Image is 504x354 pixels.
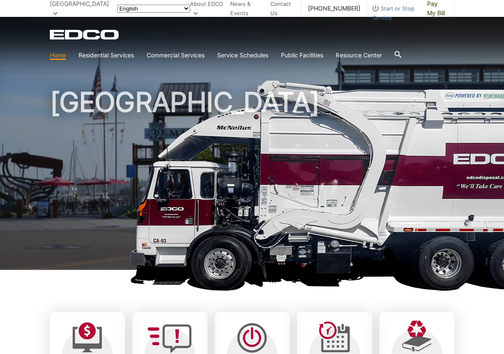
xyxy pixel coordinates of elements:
select: Select a language [117,5,190,13]
a: Service Schedules [217,51,268,60]
a: Commercial Services [147,51,204,60]
a: Resource Center [336,51,382,60]
a: EDCD logo. Return to the homepage. [50,30,120,40]
h1: [GEOGRAPHIC_DATA] [50,89,455,274]
a: Residential Services [79,51,134,60]
a: Home [50,51,66,60]
a: Public Facilities [281,51,323,60]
